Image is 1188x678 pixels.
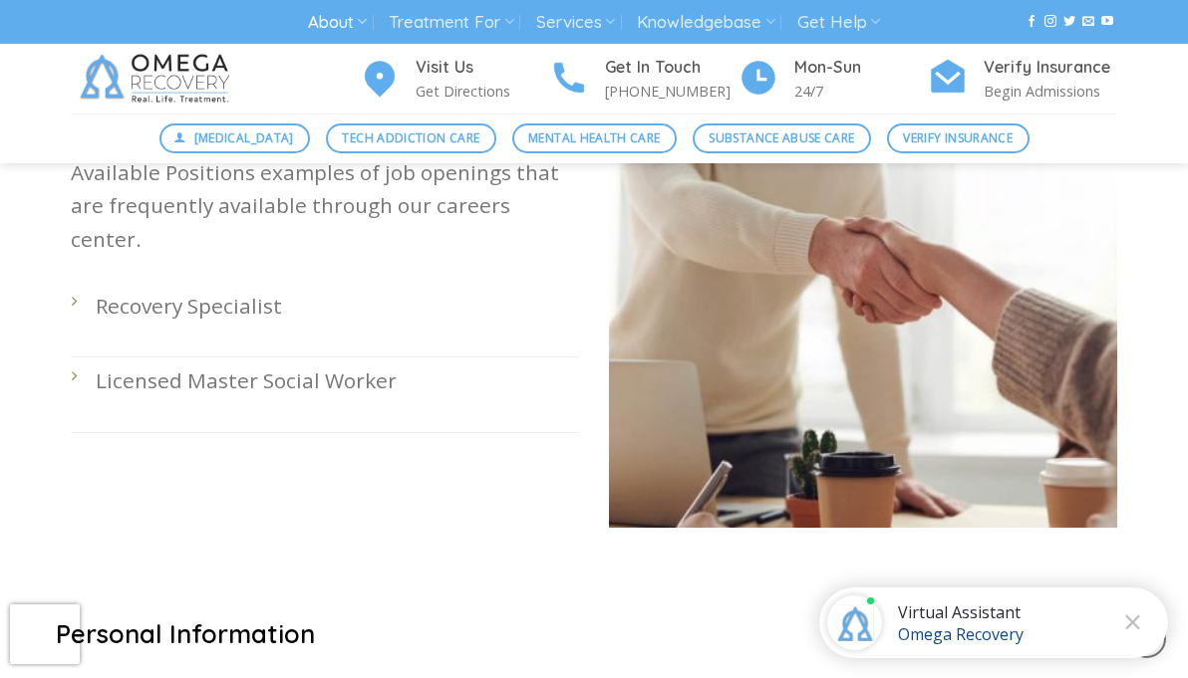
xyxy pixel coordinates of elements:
[10,604,80,664] iframe: reCAPTCHA
[56,617,1132,650] h2: Personal Information
[794,80,928,103] p: 24/7
[605,55,739,81] h4: Get In Touch
[693,123,871,153] a: Substance Abuse Care
[903,128,1013,147] span: Verify Insurance
[928,55,1117,104] a: Verify Insurance Begin Admissions
[342,128,479,147] span: Tech Addiction Care
[1082,15,1094,29] a: Send us an email
[984,55,1117,81] h4: Verify Insurance
[326,123,496,153] a: Tech Addiction Care
[637,4,774,41] a: Knowledgebase
[194,128,294,147] span: [MEDICAL_DATA]
[512,123,677,153] a: Mental Health Care
[389,4,513,41] a: Treatment For
[416,55,549,81] h4: Visit Us
[96,364,579,397] p: Licensed Master Social Worker
[528,128,660,147] span: Mental Health Care
[536,4,615,41] a: Services
[605,80,739,103] p: [PHONE_NUMBER]
[96,290,579,323] p: Recovery Specialist
[159,123,311,153] a: [MEDICAL_DATA]
[360,55,549,104] a: Visit Us Get Directions
[71,156,579,256] p: Available Positions examples of job openings that are frequently available through our careers ce...
[71,44,245,113] img: Omega Recovery
[1026,15,1038,29] a: Follow on Facebook
[1063,15,1075,29] a: Follow on Twitter
[794,55,928,81] h4: Mon-Sun
[887,123,1030,153] a: Verify Insurance
[308,4,367,41] a: About
[1101,15,1113,29] a: Follow on YouTube
[416,80,549,103] p: Get Directions
[984,80,1117,103] p: Begin Admissions
[549,55,739,104] a: Get In Touch [PHONE_NUMBER]
[797,4,880,41] a: Get Help
[1044,15,1056,29] a: Follow on Instagram
[709,128,854,147] span: Substance Abuse Care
